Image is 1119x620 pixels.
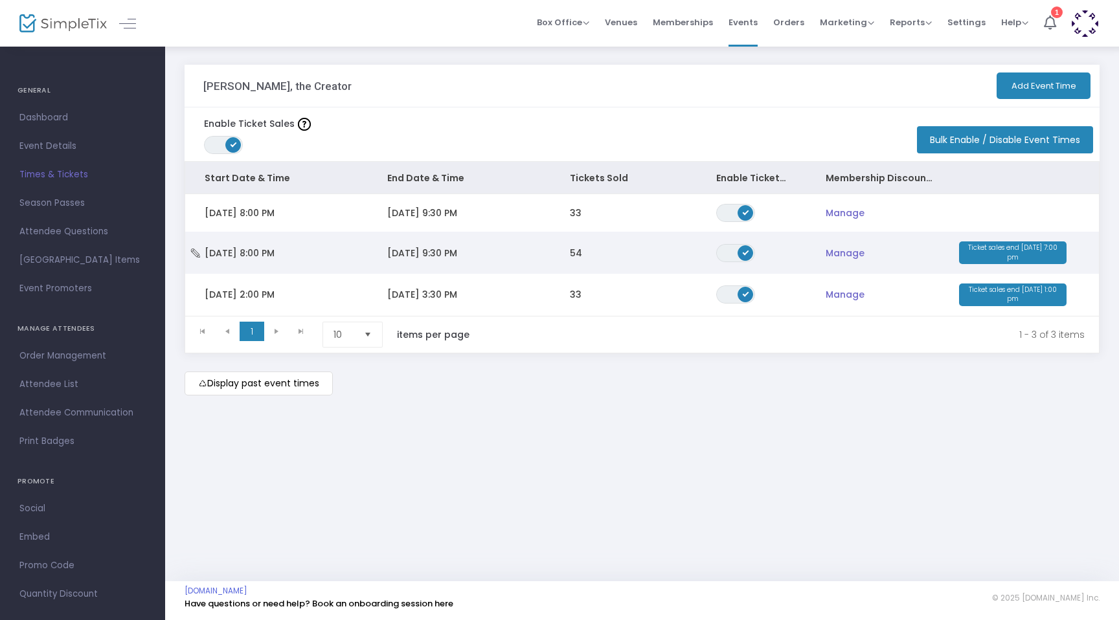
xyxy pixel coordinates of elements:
[19,252,146,269] span: [GEOGRAPHIC_DATA] Items
[743,249,749,255] span: ON
[959,283,1067,306] span: Ticket sales end [DATE] 1:00 pm
[333,328,354,341] span: 10
[359,322,377,347] button: Select
[19,376,146,393] span: Attendee List
[17,316,148,342] h4: MANAGE ATTENDEES
[743,291,749,297] span: ON
[397,328,469,341] label: items per page
[19,280,146,297] span: Event Promoters
[203,80,352,93] h3: [PERSON_NAME], the Creator
[205,288,275,301] span: [DATE] 2:00 PM
[185,597,453,610] a: Have questions or need help? Book an onboarding session here
[19,586,146,603] span: Quantity Discount
[387,206,457,219] span: [DATE] 9:30 PM
[387,288,457,301] span: [DATE] 3:30 PM
[743,209,749,216] span: ON
[1001,16,1028,28] span: Help
[19,500,146,517] span: Social
[653,6,713,39] span: Memberships
[570,206,582,219] span: 33
[17,78,148,104] h4: GENERAL
[19,195,146,212] span: Season Passes
[19,557,146,574] span: Promo Code
[19,223,146,240] span: Attendee Questions
[959,241,1067,264] span: Ticket sales end [DATE] 7:00 pm
[185,586,247,596] a: [DOMAIN_NAME]
[231,141,237,148] span: ON
[185,162,1099,315] div: Data table
[570,288,582,301] span: 33
[890,16,932,28] span: Reports
[19,404,146,421] span: Attendee Communication
[537,16,589,28] span: Box Office
[605,6,637,39] span: Venues
[820,16,874,28] span: Marketing
[917,126,1093,153] button: Bulk Enable / Disable Event Times
[204,117,311,131] label: Enable Ticket Sales
[205,247,275,260] span: [DATE] 8:00 PM
[550,162,697,194] th: Tickets Sold
[570,247,582,260] span: 54
[773,6,804,39] span: Orders
[19,529,146,546] span: Embed
[19,109,146,126] span: Dashboard
[19,138,146,155] span: Event Details
[185,371,333,395] m-button: Display past event times
[992,593,1100,603] span: © 2025 [DOMAIN_NAME] Inc.
[729,6,758,39] span: Events
[997,72,1091,99] button: Add Event Time
[1051,6,1063,18] div: 1
[19,348,146,364] span: Order Management
[697,162,806,194] th: Enable Ticket Sales
[826,247,865,260] span: Manage
[806,162,953,194] th: Membership Discounts
[497,322,1085,348] kendo-pager-info: 1 - 3 of 3 items
[826,206,865,219] span: Manage
[298,118,311,131] img: question-mark
[17,469,148,494] h4: PROMOTE
[205,206,275,219] span: [DATE] 8:00 PM
[19,166,146,183] span: Times & Tickets
[185,162,368,194] th: Start Date & Time
[826,288,865,301] span: Manage
[240,322,264,341] span: Page 1
[387,247,457,260] span: [DATE] 9:30 PM
[19,433,146,450] span: Print Badges
[947,6,986,39] span: Settings
[368,162,550,194] th: End Date & Time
